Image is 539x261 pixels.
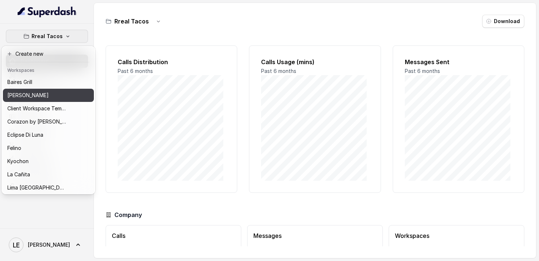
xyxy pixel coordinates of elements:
div: Rreal Tacos [1,46,95,194]
p: La Cañita [7,170,30,179]
p: Baires Grill [7,78,32,87]
p: Felino [7,144,21,152]
button: Rreal Tacos [6,30,88,43]
p: Kyochon [7,157,29,166]
button: Create new [3,47,94,60]
p: Client Workspace Template [7,104,66,113]
header: Workspaces [3,64,94,76]
p: Lima [GEOGRAPHIC_DATA] [7,183,66,192]
p: [PERSON_NAME] [7,91,49,100]
p: Rreal Tacos [32,32,63,41]
p: Eclipse Di Luna [7,130,43,139]
p: Corazon by [PERSON_NAME] [7,117,66,126]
